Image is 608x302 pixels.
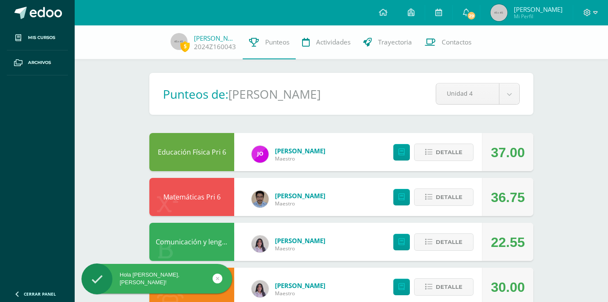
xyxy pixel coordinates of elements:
span: Detalle [436,279,462,295]
a: [PERSON_NAME] [194,34,236,42]
img: 61c80e80df24ea3ba026d8d8b650fd7e.png [252,146,269,163]
span: Mi Perfil [514,13,563,20]
div: Educación Física Pri 6 [149,133,234,171]
div: 22.55 [491,223,525,261]
button: Detalle [414,278,474,296]
h1: Punteos de: [163,86,228,102]
span: Mis cursos [28,34,55,41]
span: Unidad 4 [447,83,488,103]
span: Detalle [436,144,462,160]
img: e031f1178ce3e21be6f285ecbb368d33.png [252,280,269,297]
span: Actividades [316,38,350,47]
span: Cerrar panel [24,291,56,297]
span: Contactos [442,38,471,47]
span: [PERSON_NAME] [514,5,563,14]
a: Archivos [7,50,68,75]
div: Comunicación y lenguaje Pri 6 [149,223,234,261]
a: [PERSON_NAME] [275,281,325,290]
div: Matemáticas Pri 6 [149,178,234,216]
span: Maestro [275,245,325,252]
a: Punteos [243,25,296,59]
a: [PERSON_NAME] [275,236,325,245]
span: Detalle [436,234,462,250]
div: 36.75 [491,178,525,216]
a: Actividades [296,25,357,59]
h1: [PERSON_NAME] [228,86,321,102]
a: Unidad 4 [436,83,519,104]
span: Maestro [275,290,325,297]
div: 37.00 [491,133,525,172]
span: Archivos [28,59,51,66]
button: Detalle [414,188,474,206]
span: Detalle [436,189,462,205]
img: 45x45 [171,33,188,50]
span: 29 [466,11,476,20]
span: Maestro [275,200,325,207]
a: Mis cursos [7,25,68,50]
a: Contactos [418,25,478,59]
a: [PERSON_NAME] [275,191,325,200]
button: Detalle [414,233,474,251]
a: 2024Z160043 [194,42,236,51]
a: Trayectoria [357,25,418,59]
span: Punteos [265,38,289,47]
img: e031f1178ce3e21be6f285ecbb368d33.png [252,236,269,252]
img: 45x45 [490,4,507,21]
span: 5 [180,41,190,52]
button: Detalle [414,144,474,161]
div: Hola [PERSON_NAME], [PERSON_NAME]! [81,271,232,286]
span: Maestro [275,155,325,162]
span: Trayectoria [378,38,412,47]
a: [PERSON_NAME] [275,147,325,155]
img: 183d03328e61c7e8ae64f8e4a7cfdcef.png [252,191,269,208]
